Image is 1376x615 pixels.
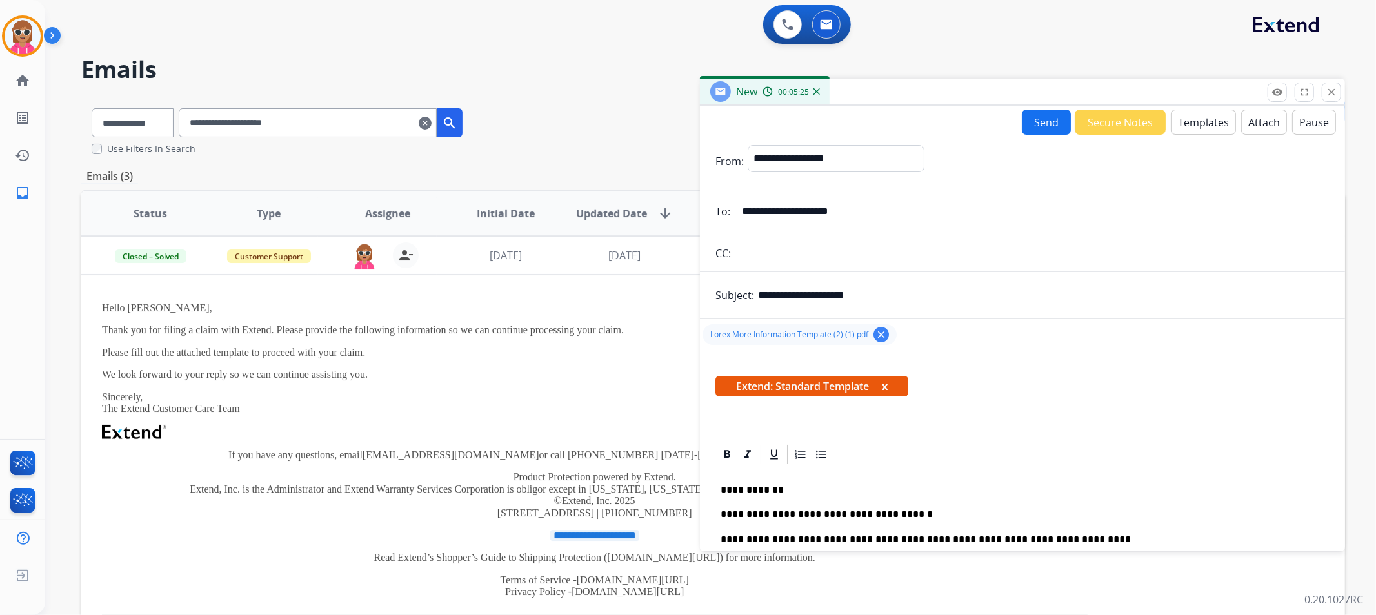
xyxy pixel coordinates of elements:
[882,378,888,394] button: x
[15,73,30,88] mat-icon: home
[715,376,908,396] span: Extend: Standard Template
[102,425,166,439] img: Extend Logo
[778,87,809,97] span: 00:05:25
[227,249,311,263] span: Customer Support
[352,242,377,269] img: agent-avatar
[791,445,810,464] div: Ordered List
[657,206,673,221] mat-icon: arrow_downward
[572,586,684,597] a: [DOMAIN_NAME][URL]
[102,552,1088,563] p: Read Extend’s Shopper’s Guide to Shipping Protection ( ) for more information.
[81,168,138,184] p: Emails (3)
[875,329,887,340] mat-icon: clear
[81,57,1345,83] h2: Emails
[102,449,1088,461] p: If you have any questions, email or call [PHONE_NUMBER] [DATE]-[DATE], 9am-8pm EST and [DATE] & [...
[15,110,30,126] mat-icon: list_alt
[710,329,868,340] span: Lorex More Information Template (2) (1).pdf
[419,115,432,131] mat-icon: clear
[115,249,186,263] span: Closed – Solved
[715,288,754,303] p: Subject:
[576,206,647,221] span: Updated Date
[764,445,784,464] div: Underline
[490,248,522,262] span: [DATE]
[812,445,831,464] div: Bullet List
[5,18,41,54] img: avatar
[102,369,1088,380] p: We look forward to your reply so we can continue assisting you.
[102,471,1088,519] p: Product Protection powered by Extend. Extend, Inc. is the Administrator and Extend Warranty Servi...
[1271,86,1283,98] mat-icon: remove_red_eye
[102,391,1088,415] p: Sincerely, The Extend Customer Care Team
[736,84,757,99] span: New
[365,206,410,221] span: Assignee
[608,248,641,262] span: [DATE]
[15,148,30,163] mat-icon: history
[717,445,737,464] div: Bold
[738,445,757,464] div: Italic
[257,206,281,221] span: Type
[102,302,1088,314] p: Hello [PERSON_NAME],
[363,449,539,460] a: [EMAIL_ADDRESS][DOMAIN_NAME]
[577,574,689,585] a: [DOMAIN_NAME][URL]
[1304,592,1363,607] p: 0.20.1027RC
[1326,86,1337,98] mat-icon: close
[607,552,719,563] a: [DOMAIN_NAME][URL]
[715,204,730,219] p: To:
[102,574,1088,598] p: Terms of Service - Privacy Policy -
[1292,110,1336,135] button: Pause
[1299,86,1310,98] mat-icon: fullscreen
[134,206,167,221] span: Status
[107,142,195,155] label: Use Filters In Search
[102,347,1088,358] p: Please fill out the attached template to proceed with your claim.
[477,206,535,221] span: Initial Date
[1241,110,1287,135] button: Attach
[715,246,731,261] p: CC:
[715,153,744,169] p: From:
[102,324,1088,336] p: Thank you for filing a claim with Extend. Please provide the following information so we can cont...
[442,115,457,131] mat-icon: search
[1171,110,1236,135] button: Templates
[15,185,30,200] mat-icon: inbox
[1022,110,1071,135] button: Send
[1075,110,1166,135] button: Secure Notes
[398,248,414,263] mat-icon: person_remove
